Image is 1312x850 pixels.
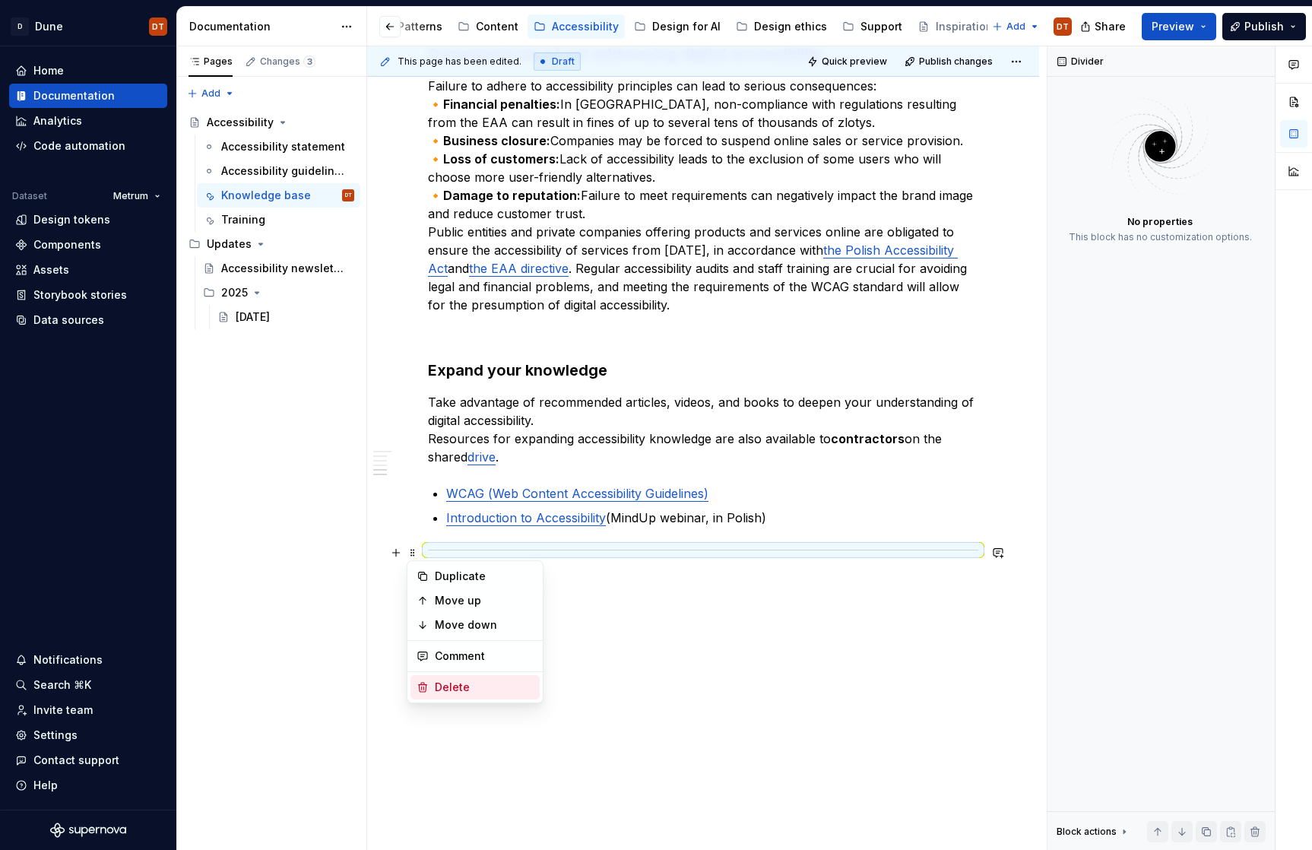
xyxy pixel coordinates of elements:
[182,232,360,256] div: Updates
[9,134,167,158] a: Code automation
[1057,826,1117,838] div: Block actions
[9,698,167,722] a: Invite team
[221,285,248,300] div: 2025
[831,431,905,446] strong: contractors
[197,135,360,159] a: Accessibility statement
[33,703,93,718] div: Invite team
[443,97,560,112] strong: Financial penalties:
[435,649,534,664] div: Comment
[9,233,167,257] a: Components
[900,51,1000,72] button: Publish changes
[221,139,345,154] div: Accessibility statement
[189,56,233,68] div: Pages
[11,17,29,36] div: D
[443,133,550,148] strong: Business closure:
[452,14,524,39] a: Content
[628,14,727,39] a: Design for AI
[467,449,496,465] a: drive
[35,19,63,34] div: Dune
[197,208,360,232] a: Training
[1057,21,1069,33] div: DT
[428,360,978,381] h3: Expand your knowledge
[221,188,311,203] div: Knowledge base
[9,748,167,772] button: Contact support
[182,110,360,329] div: Page tree
[182,83,239,104] button: Add
[113,190,148,202] span: Metrum
[836,14,908,39] a: Support
[919,56,993,68] span: Publish changes
[9,258,167,282] a: Assets
[9,308,167,332] a: Data sources
[730,14,833,39] a: Design ethics
[435,593,534,608] div: Move up
[303,56,315,68] span: 3
[552,56,575,68] span: Draft
[33,88,115,103] div: Documentation
[207,236,252,252] div: Updates
[652,19,721,34] div: Design for AI
[443,188,581,203] strong: Damage to reputation:
[33,728,78,743] div: Settings
[221,261,347,276] div: Accessibility newsletter
[446,510,606,525] a: Introduction to Accessibility
[33,212,110,227] div: Design tokens
[197,281,360,305] div: 2025
[1152,19,1194,34] span: Preview
[936,19,993,34] div: Inspiration
[9,673,167,697] button: Search ⌘K
[860,19,902,34] div: Support
[987,16,1044,37] button: Add
[552,19,619,34] div: Accessibility
[33,262,69,278] div: Assets
[1057,821,1130,842] div: Block actions
[13,11,621,42] div: Page tree
[182,110,360,135] a: Accessibility
[1069,231,1252,243] div: This block has no customization options.
[221,163,347,179] div: Accessibility guidelines
[33,287,127,303] div: Storybook stories
[803,51,894,72] button: Quick preview
[9,208,167,232] a: Design tokens
[33,138,125,154] div: Code automation
[207,115,274,130] div: Accessibility
[236,309,270,325] div: [DATE]
[197,183,360,208] a: Knowledge baseDT
[528,14,625,39] a: Accessibility
[12,190,47,202] div: Dataset
[446,509,978,527] p: (MindUp webinar, in Polish)
[260,56,315,68] div: Changes
[201,87,220,100] span: Add
[9,648,167,672] button: Notifications
[9,84,167,108] a: Documentation
[33,63,64,78] div: Home
[469,261,569,276] a: the EAA directive
[33,753,119,768] div: Contact support
[435,617,534,633] div: Move down
[9,723,167,747] a: Settings
[754,19,827,34] div: Design ethics
[33,652,103,668] div: Notifications
[443,151,559,167] strong: Loss of customers:
[1222,13,1306,40] button: Publish
[1095,19,1126,34] span: Share
[476,19,518,34] div: Content
[1006,21,1025,33] span: Add
[152,21,164,33] div: DT
[9,283,167,307] a: Storybook stories
[446,486,708,501] a: WCAG (Web Content Accessibility Guidelines)
[33,778,58,793] div: Help
[50,823,126,838] svg: Supernova Logo
[33,113,82,128] div: Analytics
[189,19,333,34] div: Documentation
[398,56,521,68] span: This page has been edited.
[435,569,534,584] div: Duplicate
[211,305,360,329] a: [DATE]
[33,677,91,693] div: Search ⌘K
[345,188,352,203] div: DT
[221,212,265,227] div: Training
[33,237,101,252] div: Components
[1127,216,1193,228] div: No properties
[3,10,173,43] button: DDuneDT
[197,256,360,281] a: Accessibility newsletter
